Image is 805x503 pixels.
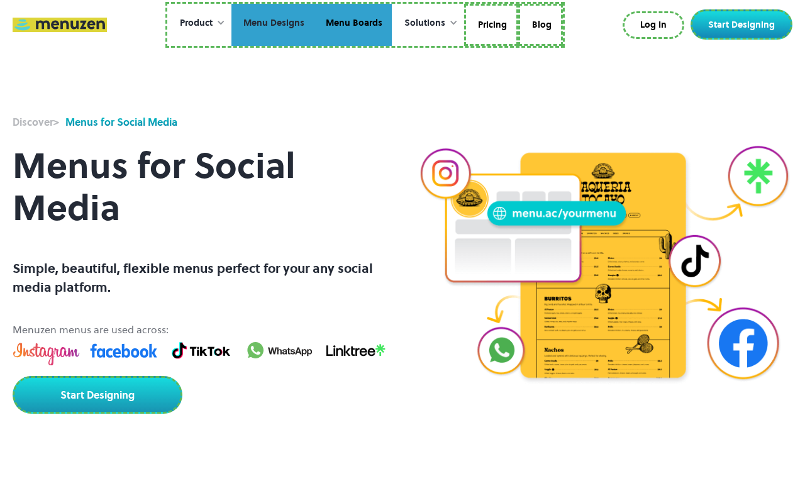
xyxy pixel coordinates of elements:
a: Pricing [464,4,518,47]
div: Product [167,4,231,43]
p: Simple, beautiful, flexible menus perfect for your any social media platform. [13,259,390,297]
h1: Menus for Social Media [13,130,390,244]
a: Menu Boards [314,4,392,47]
a: Start Designing [691,9,792,40]
div: Solutions [392,4,464,43]
div: Menuzen menus are used across: [13,322,390,337]
a: Blog [518,4,563,47]
div: Product [180,16,213,30]
a: Menu Designs [231,4,314,47]
div: > [13,114,59,130]
a: Log In [623,11,684,39]
div: Solutions [404,16,445,30]
strong: Discover [13,115,53,129]
a: Start Designing [13,376,182,414]
div: Menus for Social Media [65,114,177,130]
